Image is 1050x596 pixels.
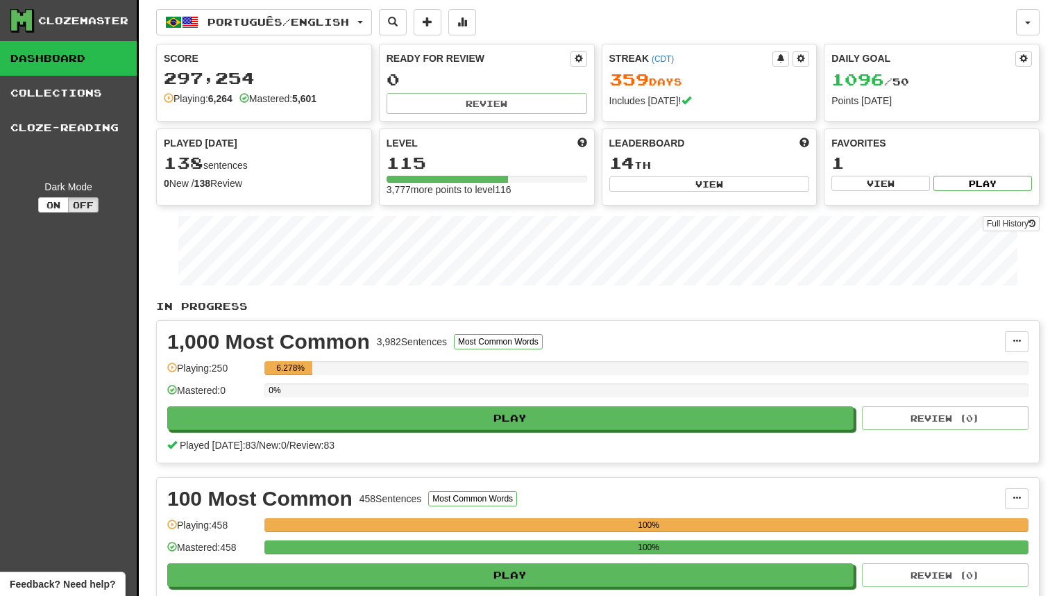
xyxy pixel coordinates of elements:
span: New: 0 [259,440,287,451]
span: 14 [609,153,634,172]
button: Play [933,176,1032,191]
div: 297,254 [164,69,364,87]
div: New / Review [164,176,364,190]
div: 100 Most Common [167,488,353,509]
button: Review (0) [862,563,1028,587]
div: Points [DATE] [831,94,1032,108]
button: Review (0) [862,406,1028,430]
span: Review: 83 [289,440,335,451]
span: / 50 [831,76,909,88]
div: 1 [831,154,1032,172]
span: 1096 [831,69,884,89]
div: Favorites [831,136,1032,150]
span: 359 [609,69,649,89]
div: 1,000 Most Common [167,331,370,352]
span: Played [DATE]: 83 [180,440,256,451]
button: Off [68,197,99,213]
div: Playing: [164,92,232,106]
button: Add sentence to collection [414,9,441,35]
div: 0 [387,71,587,88]
button: Search sentences [379,9,407,35]
button: Play [167,406,854,430]
div: Dark Mode [10,180,126,194]
div: Mastered: [239,92,316,106]
div: Clozemaster [38,14,128,28]
span: 138 [164,153,203,172]
strong: 5,601 [292,93,316,104]
span: Leaderboard [609,136,685,150]
span: Level [387,136,418,150]
div: Daily Goal [831,51,1015,67]
div: sentences [164,154,364,172]
div: 100% [269,540,1028,554]
div: Mastered: 0 [167,383,257,406]
div: Day s [609,71,810,89]
button: Most Common Words [428,491,517,506]
span: / [256,440,259,451]
div: 100% [269,518,1028,532]
div: Playing: 458 [167,518,257,541]
div: Score [164,51,364,65]
button: Most Common Words [454,334,543,349]
div: Streak [609,51,773,65]
strong: 0 [164,178,169,189]
button: View [609,176,810,192]
div: 6.278% [269,361,312,375]
button: Review [387,93,587,114]
div: th [609,154,810,172]
a: (CDT) [652,54,674,64]
button: Play [167,563,854,587]
strong: 6,264 [208,93,232,104]
a: Full History [983,216,1040,231]
button: On [38,197,69,213]
span: Open feedback widget [10,577,115,591]
div: Playing: 250 [167,361,257,384]
strong: 138 [194,178,210,189]
button: Português/English [156,9,372,35]
div: Includes [DATE]! [609,94,810,108]
p: In Progress [156,299,1040,313]
div: 458 Sentences [359,492,422,506]
span: Played [DATE] [164,136,237,150]
span: / [287,440,289,451]
button: More stats [448,9,476,35]
span: Português / English [208,16,349,28]
div: Ready for Review [387,51,570,65]
span: Score more points to level up [577,136,587,150]
span: This week in points, UTC [799,136,809,150]
div: 3,777 more points to level 116 [387,183,587,197]
div: Mastered: 458 [167,540,257,563]
div: 3,982 Sentences [377,335,447,349]
div: 115 [387,154,587,172]
button: View [831,176,930,191]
